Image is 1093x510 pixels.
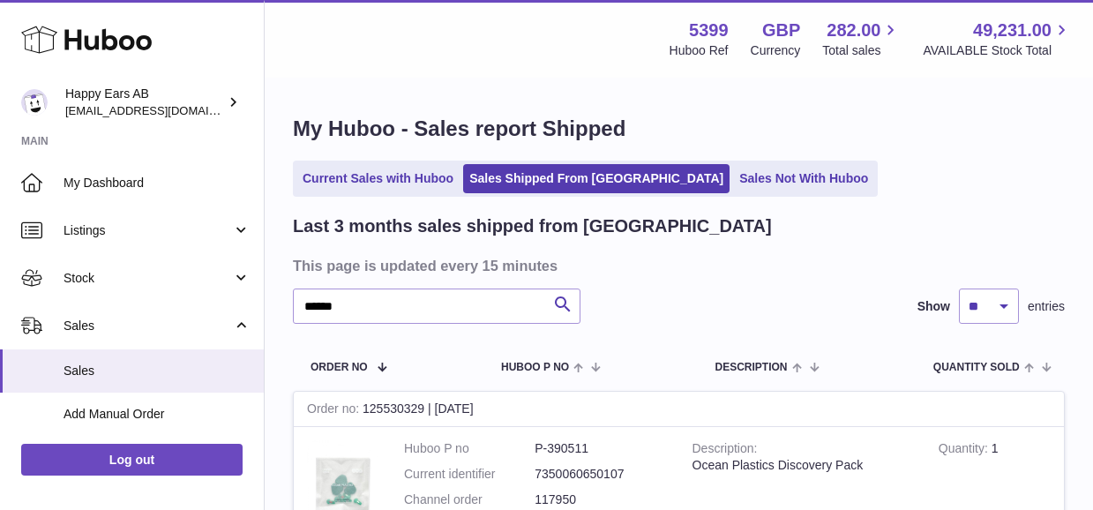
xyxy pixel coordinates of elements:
span: 282.00 [827,19,880,42]
strong: Quantity [939,441,992,460]
div: Huboo Ref [670,42,729,59]
span: Description [715,362,787,373]
span: Order No [311,362,368,373]
strong: Description [692,441,758,460]
span: Huboo P no [501,362,569,373]
h2: Last 3 months sales shipped from [GEOGRAPHIC_DATA] [293,214,772,238]
div: Happy Ears AB [65,86,224,119]
label: Show [917,298,950,315]
div: Currency [751,42,801,59]
div: 125530329 | [DATE] [294,392,1064,427]
dd: P-390511 [535,440,665,457]
span: Quantity Sold [933,362,1020,373]
span: Add Manual Order [64,406,251,423]
div: Ocean Plastics Discovery Pack [692,457,912,474]
a: 49,231.00 AVAILABLE Stock Total [923,19,1072,59]
dt: Current identifier [404,466,535,483]
a: Log out [21,444,243,476]
dd: 7350060650107 [535,466,665,483]
span: My Dashboard [64,175,251,191]
span: Listings [64,222,232,239]
a: Sales Not With Huboo [733,164,874,193]
span: Stock [64,270,232,287]
h1: My Huboo - Sales report Shipped [293,115,1065,143]
dt: Huboo P no [404,440,535,457]
a: Current Sales with Huboo [296,164,460,193]
span: AVAILABLE Stock Total [923,42,1072,59]
dd: 117950 [535,491,665,508]
span: Sales [64,363,251,379]
span: Total sales [822,42,901,59]
dt: Channel order [404,491,535,508]
strong: 5399 [689,19,729,42]
span: Sales [64,318,232,334]
img: 3pl@happyearsearplugs.com [21,89,48,116]
strong: GBP [762,19,800,42]
span: [EMAIL_ADDRESS][DOMAIN_NAME] [65,103,259,117]
h3: This page is updated every 15 minutes [293,256,1060,275]
span: 49,231.00 [973,19,1052,42]
a: Sales Shipped From [GEOGRAPHIC_DATA] [463,164,730,193]
a: 282.00 Total sales [822,19,901,59]
span: entries [1028,298,1065,315]
strong: Order no [307,401,363,420]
